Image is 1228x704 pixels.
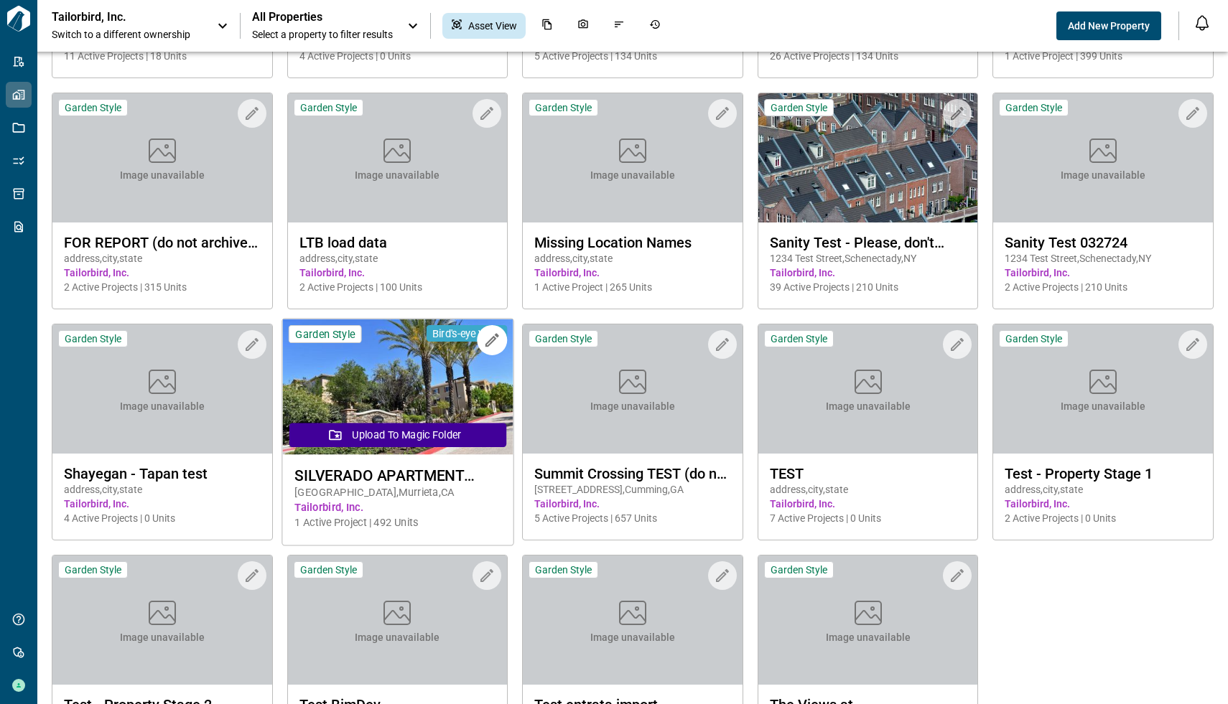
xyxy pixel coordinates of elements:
[299,251,496,266] span: address , city , state
[52,27,203,42] span: Switch to a different ownership
[535,101,592,114] span: Garden Style
[590,168,675,182] span: Image unavailable
[770,497,967,511] span: Tailorbird, Inc.
[1005,101,1062,114] span: Garden Style
[295,327,355,341] span: Garden Style
[1005,280,1201,294] span: 2 Active Projects | 210 Units
[771,332,827,345] span: Garden Style
[1005,482,1201,497] span: address , city , state
[64,465,261,482] span: Shayegan - Tapan test
[65,563,121,576] span: Garden Style
[1191,11,1214,34] button: Open notification feed
[770,251,967,266] span: 1234 Test Street , Schenectady , NY
[432,327,501,340] span: Bird's-eye View
[282,319,513,455] img: property-asset
[299,234,496,251] span: LTB load data
[1005,266,1201,280] span: Tailorbird, Inc.
[770,482,967,497] span: address , city , state
[294,500,501,515] span: Tailorbird, Inc.
[52,10,181,24] p: Tailorbird, Inc.
[1005,234,1201,251] span: Sanity Test 032724
[534,511,731,525] span: 5 Active Projects | 657 Units
[533,13,562,39] div: Documents
[770,465,967,482] span: TEST
[534,251,731,266] span: address , city , state
[1061,168,1145,182] span: Image unavailable
[64,497,261,511] span: Tailorbird, Inc.
[355,168,439,182] span: Image unavailable
[300,101,357,114] span: Garden Style
[252,27,393,42] span: Select a property to filter results
[771,101,827,114] span: Garden Style
[1005,49,1201,63] span: 1 Active Project | 399 Units
[1056,11,1161,40] button: Add New Property
[64,234,261,251] span: FOR REPORT (do not archive yet)
[64,266,261,280] span: Tailorbird, Inc.
[1061,399,1145,413] span: Image unavailable
[535,563,592,576] span: Garden Style
[468,19,517,33] span: Asset View
[770,511,967,525] span: 7 Active Projects | 0 Units
[299,266,496,280] span: Tailorbird, Inc.
[1068,19,1150,33] span: Add New Property
[442,13,526,39] div: Asset View
[534,497,731,511] span: Tailorbird, Inc.
[1005,511,1201,525] span: 2 Active Projects | 0 Units
[770,234,967,251] span: Sanity Test - Please, don't touch
[1005,497,1201,511] span: Tailorbird, Inc.
[64,49,261,63] span: 11 Active Projects | 18 Units
[590,399,675,413] span: Image unavailable
[534,482,731,497] span: [STREET_ADDRESS] , Cumming , GA
[299,280,496,294] span: 2 Active Projects | 100 Units
[826,630,911,644] span: Image unavailable
[826,399,911,413] span: Image unavailable
[64,251,261,266] span: address , city , state
[770,266,967,280] span: Tailorbird, Inc.
[64,511,261,525] span: 4 Active Projects | 0 Units
[294,485,501,500] span: [GEOGRAPHIC_DATA] , Murrieta , CA
[758,93,978,222] img: property-asset
[120,630,205,644] span: Image unavailable
[64,482,261,497] span: address , city , state
[252,10,393,24] span: All Properties
[120,168,205,182] span: Image unavailable
[569,13,597,39] div: Photos
[534,266,731,280] span: Tailorbird, Inc.
[294,466,501,484] span: SILVERADO APARTMENT HOMES
[641,13,669,39] div: Job History
[294,515,501,530] span: 1 Active Project | 492 Units
[770,280,967,294] span: 39 Active Projects | 210 Units
[534,280,731,294] span: 1 Active Project | 265 Units
[299,49,496,63] span: 4 Active Projects | 0 Units
[65,332,121,345] span: Garden Style
[355,630,439,644] span: Image unavailable
[300,563,357,576] span: Garden Style
[534,465,731,482] span: Summit Crossing TEST (do not remove)
[1005,251,1201,266] span: 1234 Test Street , Schenectady , NY
[120,399,205,413] span: Image unavailable
[1005,465,1201,482] span: Test - Property Stage 1
[771,563,827,576] span: Garden Style
[770,49,967,63] span: 26 Active Projects | 134 Units
[1005,332,1062,345] span: Garden Style
[535,332,592,345] span: Garden Style
[65,101,121,114] span: Garden Style
[534,234,731,251] span: Missing Location Names
[590,630,675,644] span: Image unavailable
[534,49,731,63] span: 5 Active Projects | 134 Units
[605,13,633,39] div: Issues & Info
[64,280,261,294] span: 2 Active Projects | 315 Units
[289,423,506,447] button: Upload to Magic Folder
